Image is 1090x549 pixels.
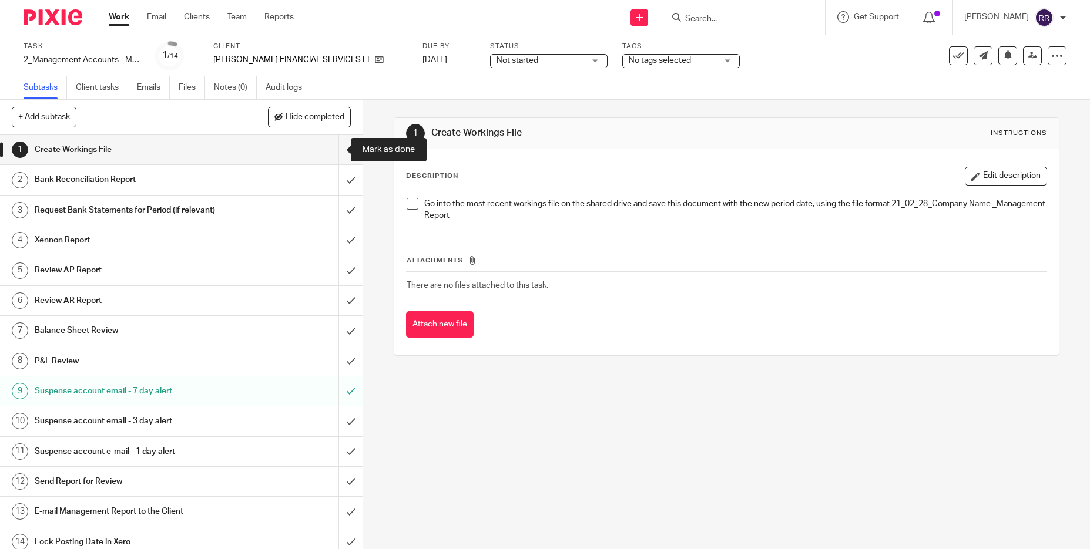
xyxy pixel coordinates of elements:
p: [PERSON_NAME] [964,11,1029,23]
a: Files [179,76,205,99]
a: Team [227,11,247,23]
h1: Create Workings File [431,127,752,139]
div: Instructions [991,129,1047,138]
img: Pixie [24,9,82,25]
span: Attachments [407,257,463,264]
label: Tags [622,42,740,51]
a: Audit logs [266,76,311,99]
label: Due by [422,42,475,51]
div: 3 [12,202,28,218]
h1: Bank Reconciliation Report [35,171,230,188]
h1: P&L Review [35,352,230,370]
h1: Xennon Report [35,231,230,249]
label: Task [24,42,141,51]
p: Description [406,171,458,181]
div: 7 [12,322,28,339]
small: /14 [167,53,178,59]
h1: Suspense account email - 7 day alert [35,382,230,400]
label: Client [213,42,408,51]
h1: Balance Sheet Review [35,322,230,339]
a: Notes (0) [214,76,257,99]
label: Status [490,42,608,51]
span: Get Support [854,13,899,21]
button: Attach new file [406,311,474,338]
span: There are no files attached to this task. [407,281,548,289]
div: 9 [12,383,28,399]
a: Subtasks [24,76,67,99]
a: Client tasks [76,76,128,99]
div: 2 [12,172,28,188]
p: [PERSON_NAME] FINANCIAL SERVICES LIMITED [213,54,369,66]
a: Email [147,11,166,23]
div: 1 [12,142,28,158]
a: Emails [137,76,170,99]
span: No tags selected [629,56,691,65]
div: 6 [12,292,28,309]
a: Clients [184,11,210,23]
div: 13 [12,503,28,520]
h1: Suspense account e-mail - 1 day alert [35,443,230,460]
div: 11 [12,443,28,460]
a: Reports [264,11,294,23]
button: Hide completed [268,107,351,127]
img: svg%3E [1035,8,1054,27]
a: Work [109,11,129,23]
h1: Suspense account email - 3 day alert [35,412,230,430]
p: Go into the most recent workings file on the shared drive and save this document with the new per... [424,198,1047,222]
div: 8 [12,353,28,369]
h1: Send Report for Review [35,473,230,490]
div: 1 [162,49,178,62]
div: 10 [12,413,28,429]
input: Search [684,14,790,25]
span: [DATE] [422,56,447,64]
span: Not started [497,56,538,65]
span: Hide completed [286,113,344,122]
h1: Request Bank Statements for Period (if relevant) [35,201,230,219]
div: 1 [406,124,425,143]
h1: Review AR Report [35,292,230,309]
h1: E-mail Management Report to the Client [35,503,230,520]
div: 4 [12,232,28,248]
div: 5 [12,262,28,279]
button: Edit description [965,167,1047,186]
button: + Add subtask [12,107,76,127]
div: 2_Management Accounts - Monthly - NEW [24,54,141,66]
div: 12 [12,473,28,490]
h1: Review AP Report [35,261,230,279]
h1: Create Workings File [35,141,230,159]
